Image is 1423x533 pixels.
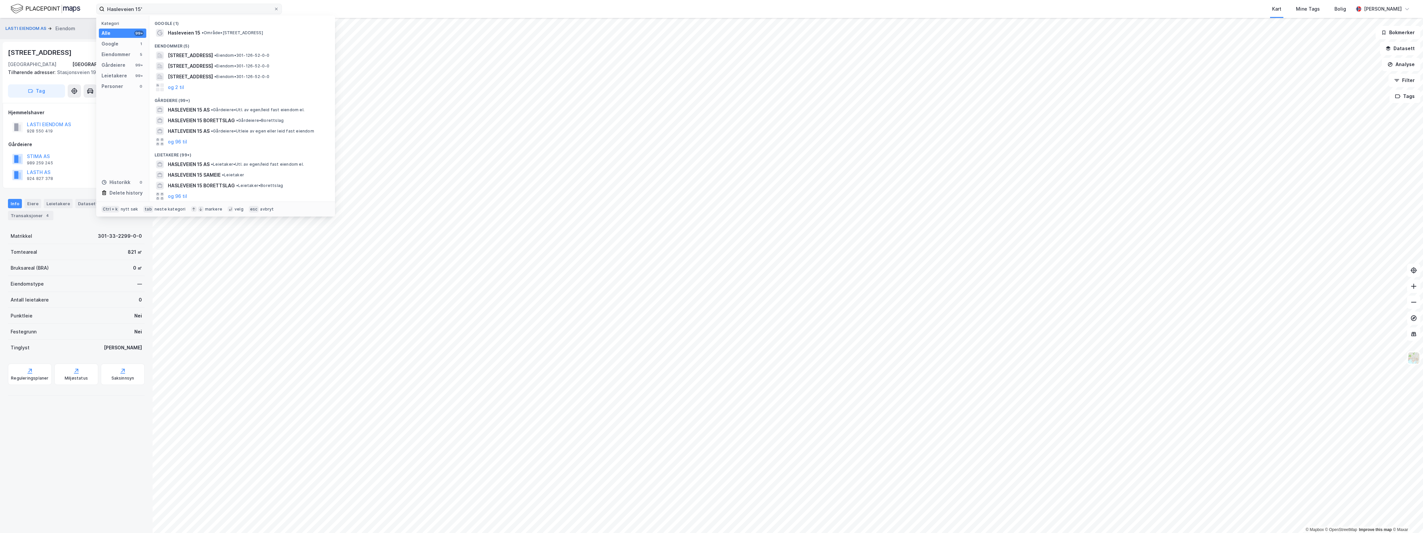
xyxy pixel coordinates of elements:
div: Nei [134,328,142,336]
span: • [214,74,216,79]
span: Eiendom • 301-126-52-0-0 [214,63,270,69]
div: Ctrl + k [102,206,119,213]
span: [STREET_ADDRESS] [168,62,213,70]
div: Saksinnsyn [111,376,134,381]
div: Miljøstatus [65,376,88,381]
div: nytt søk [121,207,138,212]
span: • [236,118,238,123]
span: HASLEVEIEN 15 SAMEIE [168,171,221,179]
span: HASLEVEIEN 15 AS [168,160,210,168]
div: Leietakere [44,199,73,208]
div: Reguleringsplaner [11,376,48,381]
div: 924 827 378 [27,176,53,181]
div: 301-33-2299-0-0 [98,232,142,240]
div: Leietakere [102,72,127,80]
span: • [211,107,213,112]
div: Tinglyst [11,344,30,352]
div: Gårdeiere [102,61,125,69]
div: 99+ [134,73,144,78]
div: Delete history [109,189,143,197]
span: • [211,162,213,167]
button: LASTI EIENDOM AS [5,25,48,32]
div: Bolig [1334,5,1346,13]
div: Tomteareal [11,248,37,256]
span: • [202,30,204,35]
div: 0 ㎡ [133,264,142,272]
div: 821 ㎡ [128,248,142,256]
a: Improve this map [1359,527,1392,532]
div: Kart [1272,5,1281,13]
span: [STREET_ADDRESS] [168,51,213,59]
span: • [214,63,216,68]
button: og 2 til [168,83,184,91]
a: OpenStreetMap [1325,527,1357,532]
div: Eiendom [55,25,75,33]
div: — [137,280,142,288]
a: Mapbox [1306,527,1324,532]
span: Område • [STREET_ADDRESS] [202,30,263,36]
button: Tags [1389,90,1420,103]
button: Analyse [1382,58,1420,71]
span: Leietaker • Borettslag [236,183,283,188]
div: [GEOGRAPHIC_DATA], 33/2299 [72,60,145,68]
button: Bokmerker [1376,26,1420,39]
div: Eiendommer [102,50,130,58]
span: • [211,129,213,133]
div: 1 [138,41,144,46]
div: 0 [138,180,144,185]
span: Gårdeiere • Utl. av egen/leid fast eiendom el. [211,107,305,113]
div: [GEOGRAPHIC_DATA] [8,60,56,68]
div: markere [205,207,222,212]
span: • [236,183,238,188]
div: 99+ [134,62,144,68]
span: Gårdeiere • Utleie av egen eller leid fast eiendom [211,129,314,134]
div: 0 [139,296,142,304]
div: Google (1) [149,16,335,28]
div: Chat Widget [1390,501,1423,533]
img: logo.f888ab2527a4732fd821a326f86c7f29.svg [11,3,80,15]
div: Antall leietakere [11,296,49,304]
span: Hasleveien 15 [168,29,200,37]
div: Nei [134,312,142,320]
div: esc [249,206,259,213]
div: [PERSON_NAME] [104,344,142,352]
button: Tag [8,84,65,98]
img: Z [1407,352,1420,364]
div: Festegrunn [11,328,36,336]
div: 5 [138,52,144,57]
div: Info [8,199,22,208]
div: Eiendommer (5) [149,38,335,50]
div: 4 [44,212,51,219]
div: [STREET_ADDRESS] [8,47,73,58]
div: Stasjonsveien 19e [8,68,139,76]
div: avbryt [260,207,274,212]
span: HASLEVEIEN 15 AS [168,106,210,114]
div: Alle [102,29,110,37]
div: Hjemmelshaver [8,109,144,117]
input: Søk på adresse, matrikkel, gårdeiere, leietakere eller personer [104,4,274,14]
div: Gårdeiere (99+) [149,93,335,105]
span: Gårdeiere • Borettslag [236,118,284,123]
div: tab [143,206,153,213]
div: Transaksjoner [8,211,53,220]
div: Bruksareal (BRA) [11,264,49,272]
div: 99+ [134,31,144,36]
span: • [222,172,224,177]
button: Datasett [1380,42,1420,55]
div: Eiendomstype [11,280,44,288]
div: [PERSON_NAME] [1364,5,1402,13]
div: Leietakere (99+) [149,147,335,159]
div: Matrikkel [11,232,32,240]
div: Google [102,40,118,48]
div: Personer [102,82,123,90]
div: Punktleie [11,312,33,320]
button: Filter [1389,74,1420,87]
div: neste kategori [155,207,186,212]
div: velg [235,207,243,212]
button: og 96 til [168,138,187,146]
span: HATLEVEIEN 15 AS [168,127,210,135]
div: Kategori [102,21,146,26]
span: Leietaker [222,172,244,178]
span: Tilhørende adresser: [8,69,57,75]
div: 989 259 245 [27,160,53,166]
